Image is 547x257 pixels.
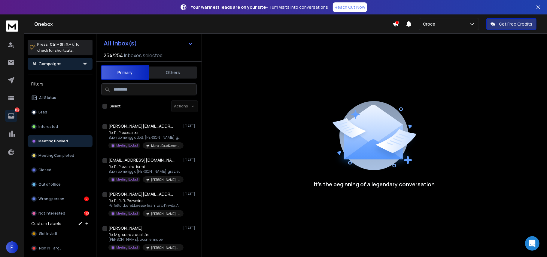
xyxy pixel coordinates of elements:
[28,106,93,118] button: Lead
[108,203,181,208] p: Perfetto, dovrebbe esserle arrivato l'invito. A
[101,65,149,80] button: Primary
[116,177,138,182] p: Meeting Booked
[38,168,51,172] p: Closed
[110,104,120,109] label: Select
[6,20,18,32] img: logo
[37,42,80,54] p: Press to check for shortcuts.
[38,110,47,115] p: Lead
[28,80,93,88] h3: Filters
[28,207,93,219] button: Not Interested143
[183,226,197,231] p: [DATE]
[6,241,18,253] button: F
[28,150,93,162] button: Meeting Completed
[183,158,197,163] p: [DATE]
[84,197,89,201] div: 2
[151,144,180,148] p: Mensit Esco Settembre
[39,231,57,236] span: Slot inviati
[116,143,138,148] p: Meeting Booked
[28,193,93,205] button: Wrong person2
[38,153,74,158] p: Meeting Completed
[151,212,180,216] p: [PERSON_NAME] - ottimizzazione processi produttivi
[108,123,175,129] h1: [PERSON_NAME][EMAIL_ADDRESS][DOMAIN_NAME]
[38,124,58,129] p: Interested
[183,192,197,197] p: [DATE]
[32,61,62,67] h1: All Campaigns
[108,164,181,169] p: Re: R: Prevenire i fermi
[38,139,68,144] p: Meeting Booked
[314,180,435,188] p: It’s the beginning of a legendary conversation
[116,245,138,250] p: Meeting Booked
[183,124,197,128] p: [DATE]
[28,135,93,147] button: Meeting Booked
[423,21,438,27] p: Croce
[335,4,365,10] p: Reach Out Now
[38,182,61,187] p: Out of office
[104,40,137,46] h1: All Inbox(s)
[333,2,367,12] a: Reach Out Now
[151,178,180,182] p: [PERSON_NAME] - ottimizzazione processi produttivi
[104,52,123,59] span: 254 / 254
[28,164,93,176] button: Closed
[38,211,65,216] p: Not Interested
[31,221,61,227] h3: Custom Labels
[486,18,536,30] button: Get Free Credits
[49,41,74,48] span: Ctrl + Shift + k
[108,237,181,242] p: [PERSON_NAME], ti confermo per
[116,211,138,216] p: Meeting Booked
[108,232,181,237] p: Re: Migliorare la qualità e
[149,66,197,79] button: Others
[499,21,532,27] p: Get Free Credits
[28,58,93,70] button: All Campaigns
[5,110,17,122] a: 145
[191,4,328,10] p: – Turn visits into conversations
[28,92,93,104] button: All Status
[28,178,93,190] button: Out of office
[39,246,63,251] span: Non in Target
[108,169,181,174] p: Buon pomeriggio [PERSON_NAME], grazie per
[15,107,20,112] p: 145
[108,225,143,231] h1: [PERSON_NAME]
[39,95,56,100] p: All Status
[151,246,180,250] p: [PERSON_NAME] Gesi - agosto
[124,52,163,59] h3: Inboxes selected
[108,198,181,203] p: Re: R: R: R: Prevenire
[84,211,89,216] div: 143
[99,37,198,49] button: All Inbox(s)
[525,236,539,251] div: Open Intercom Messenger
[108,130,181,135] p: Re: R: Proposta per i
[28,242,93,254] button: Non in Target
[38,197,64,201] p: Wrong person
[28,121,93,133] button: Interested
[108,191,175,197] h1: [PERSON_NAME][EMAIL_ADDRESS][DOMAIN_NAME]
[191,4,266,10] strong: Your warmest leads are on your site
[34,20,393,28] h1: Onebox
[28,228,93,240] button: Slot inviati
[108,135,181,140] p: Buon pomeriggio dott. [PERSON_NAME], grazie
[108,157,175,163] h1: [EMAIL_ADDRESS][DOMAIN_NAME]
